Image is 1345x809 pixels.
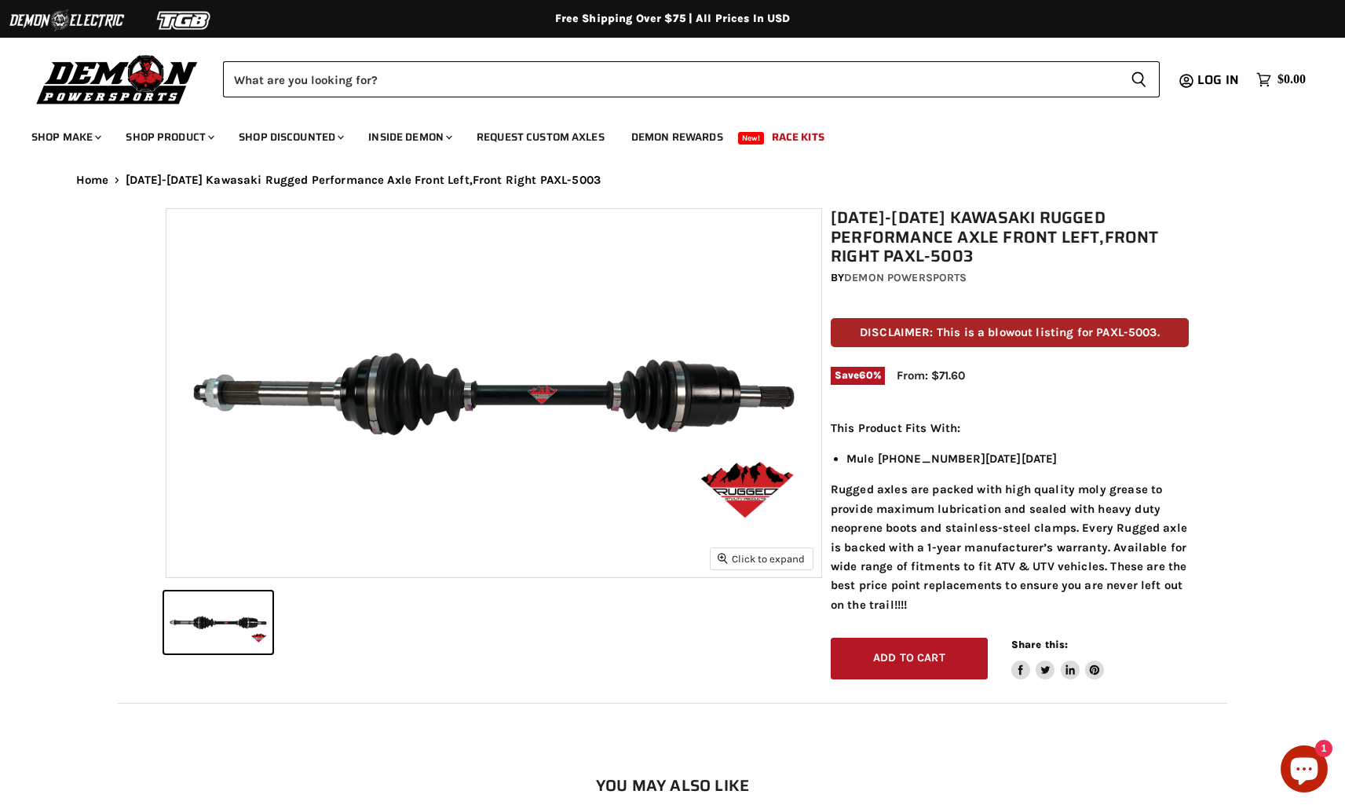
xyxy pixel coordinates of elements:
[76,174,109,187] a: Home
[831,269,1189,287] div: by
[223,61,1118,97] input: Search
[8,5,126,35] img: Demon Electric Logo 2
[1277,72,1306,87] span: $0.00
[844,271,967,284] a: Demon Powersports
[831,367,885,384] span: Save %
[164,591,272,653] button: 2009-2014 Kawasaki Rugged Performance Axle Front Left,Front Right PAXL-5003 thumbnail
[831,419,1189,614] div: Rugged axles are packed with high quality moly grease to provide maximum lubrication and sealed w...
[45,12,1301,26] div: Free Shipping Over $75 | All Prices In USD
[897,368,965,383] span: From: $71.60
[1011,639,1068,650] span: Share this:
[126,5,243,35] img: TGB Logo 2
[1118,61,1160,97] button: Search
[1197,70,1239,90] span: Log in
[356,121,462,153] a: Inside Demon
[873,651,945,664] span: Add to cart
[31,51,203,107] img: Demon Powersports
[114,121,224,153] a: Shop Product
[1276,745,1332,796] inbox-online-store-chat: Shopify online store chat
[45,174,1301,187] nav: Breadcrumbs
[859,369,872,381] span: 60
[223,61,1160,97] form: Product
[711,548,813,569] button: Click to expand
[620,121,735,153] a: Demon Rewards
[846,449,1189,468] li: Mule [PHONE_NUMBER][DATE][DATE]
[1248,68,1314,91] a: $0.00
[126,174,601,187] span: [DATE]-[DATE] Kawasaki Rugged Performance Axle Front Left,Front Right PAXL-5003
[831,318,1189,347] p: DISCLAIMER: This is a blowout listing for PAXL-5003.
[831,638,988,679] button: Add to cart
[20,121,111,153] a: Shop Make
[1011,638,1105,679] aside: Share this:
[718,553,805,565] span: Click to expand
[76,777,1270,795] h2: You may also like
[227,121,353,153] a: Shop Discounted
[831,419,1189,437] p: This Product Fits With:
[760,121,836,153] a: Race Kits
[831,208,1189,266] h1: [DATE]-[DATE] Kawasaki Rugged Performance Axle Front Left,Front Right PAXL-5003
[166,209,821,577] img: 2009-2014 Kawasaki Rugged Performance Axle Front Left,Front Right PAXL-5003
[738,132,765,145] span: New!
[465,121,616,153] a: Request Custom Axles
[20,115,1302,153] ul: Main menu
[1190,73,1248,87] a: Log in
